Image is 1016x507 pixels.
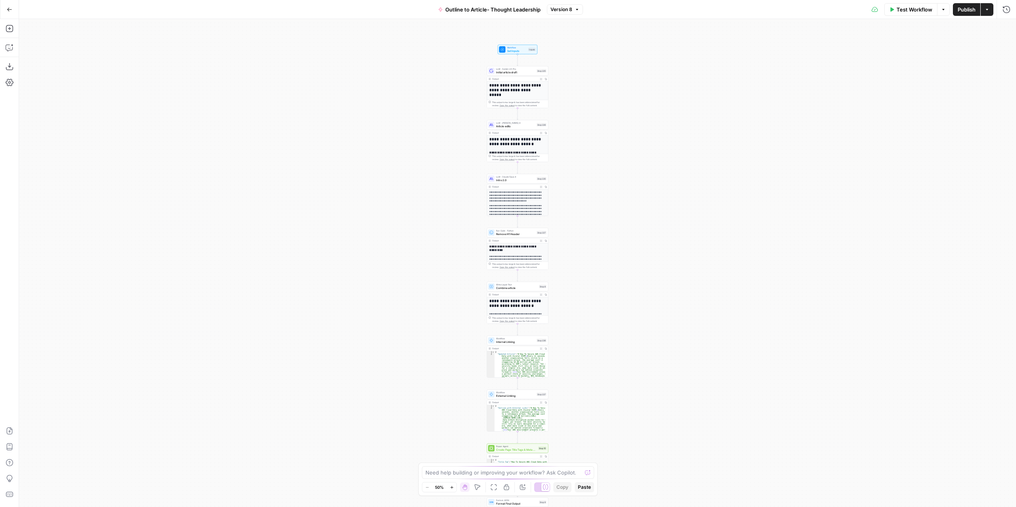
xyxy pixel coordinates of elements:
[492,131,537,134] div: Output
[492,293,537,296] div: Output
[547,4,583,15] button: Version 8
[492,185,537,188] div: Output
[538,446,546,450] div: Step 10
[517,323,518,335] g: Edge from step_8 to step_236
[492,455,537,458] div: Output
[517,54,518,65] g: Edge from start to step_225
[953,3,980,16] button: Publish
[897,6,932,13] span: Test Workflow
[500,266,515,268] span: Copy the output
[492,459,495,461] span: Toggle code folding, rows 1 through 4
[517,377,518,389] g: Edge from step_236 to step_237
[884,3,937,16] button: Test Workflow
[487,351,495,353] div: 1
[492,262,546,269] div: This output is too large & has been abbreviated for review. to view the full content.
[496,286,537,290] span: Combine article
[492,239,537,242] div: Output
[496,283,537,286] span: Write Liquid Text
[539,285,546,288] div: Step 8
[517,431,518,443] g: Edge from step_237 to step_10
[507,49,527,53] span: Set Inputs
[487,444,548,486] div: Power AgentCreate Page Title Tags & Meta DescriptionsStep 10Output{ "Title_Tag":"How To Secure AW...
[487,405,495,407] div: 1
[537,392,546,396] div: Step 237
[496,391,535,394] span: Workflow
[496,394,535,398] span: External Linking
[517,162,518,173] g: Edge from step_226 to step_235
[539,500,546,504] div: Step 9
[492,101,546,107] div: This output is too large & has been abbreviated for review. to view the full content.
[492,401,537,404] div: Output
[445,6,541,13] span: Outline to Article- Thought Leadership
[487,461,495,465] div: 2
[537,231,546,234] div: Step 227
[496,121,535,124] span: LLM · [PERSON_NAME] 4
[496,448,537,452] span: Create Page Title Tags & Meta Descriptions
[496,229,535,232] span: Run Code · Python
[496,232,535,236] span: Remove H1 Header
[496,445,537,448] span: Power Agent
[537,177,546,180] div: Step 235
[958,6,976,13] span: Publish
[435,484,444,490] span: 50%
[492,77,537,80] div: Output
[578,484,591,491] span: Paste
[496,124,535,128] span: Article edits
[496,340,535,344] span: Internal Linking
[496,337,535,340] span: Workflow
[507,46,527,49] span: Workflow
[517,108,518,119] g: Edge from step_225 to step_226
[496,70,535,74] span: Initial article draft
[496,175,535,178] span: LLM · Claude Opus 4
[537,69,546,73] div: Step 225
[492,347,537,350] div: Output
[550,6,572,13] span: Version 8
[492,351,495,353] span: Toggle code folding, rows 1 through 3
[500,104,515,107] span: Copy the output
[500,158,515,161] span: Copy the output
[496,178,535,182] span: Intro 2.0
[492,405,495,407] span: Toggle code folding, rows 1 through 3
[496,499,537,502] span: Format JSON
[537,123,546,126] div: Step 226
[556,484,568,491] span: Copy
[517,485,518,497] g: Edge from step_10 to step_9
[517,270,518,281] g: Edge from step_227 to step_8
[528,48,536,51] div: Inputs
[492,155,546,161] div: This output is too large & has been abbreviated for review. to view the full content.
[492,316,546,323] div: This output is too large & has been abbreviated for review. to view the full content.
[575,482,594,492] button: Paste
[517,216,518,227] g: Edge from step_235 to step_227
[500,320,515,322] span: Copy the output
[487,45,548,54] div: WorkflowSet InputsInputs
[496,501,537,505] span: Format Final Output
[553,482,571,492] button: Copy
[487,459,495,461] div: 1
[487,336,548,378] div: WorkflowInternal LinkingStep 236Output{ "Updated Article":"# How To Secure AWS Cloud Data with Zs...
[496,67,535,71] span: LLM · Gemini 2.5 Pro
[433,3,545,16] button: Outline to Article- Thought Leadership
[537,339,546,342] div: Step 236
[487,390,548,432] div: WorkflowExternal LinkingStep 237Output{ "Outline with External Links":"# How To Secure AWS Cloud ...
